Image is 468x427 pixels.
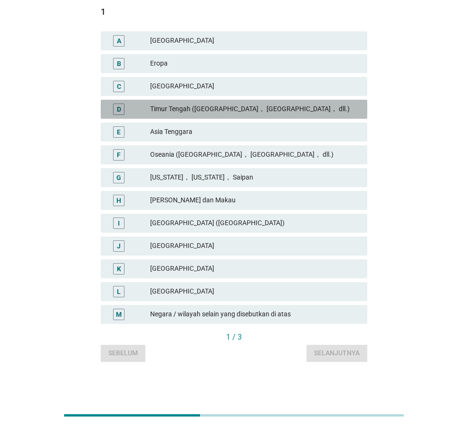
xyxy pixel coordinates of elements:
[150,240,360,252] div: [GEOGRAPHIC_DATA]
[150,172,360,183] div: [US_STATE]， [US_STATE]， Saipan
[116,195,121,205] div: H
[117,127,121,137] div: E
[150,58,360,69] div: Eropa
[117,81,121,91] div: C
[117,36,121,46] div: A
[150,218,360,229] div: [GEOGRAPHIC_DATA] ([GEOGRAPHIC_DATA])
[117,241,121,251] div: J
[118,218,120,228] div: I
[150,81,360,92] div: [GEOGRAPHIC_DATA]
[117,264,121,274] div: K
[101,332,367,343] div: 1 / 3
[150,104,360,115] div: Timur Tengah ([GEOGRAPHIC_DATA]， [GEOGRAPHIC_DATA]， dll.)
[150,35,360,47] div: [GEOGRAPHIC_DATA]
[117,104,121,114] div: D
[150,286,360,297] div: [GEOGRAPHIC_DATA]
[116,172,121,182] div: G
[150,126,360,138] div: Asia Tenggara
[150,195,360,206] div: [PERSON_NAME] dan Makau
[150,309,360,320] div: Negara / wilayah selain yang disebutkan di atas
[150,263,360,275] div: [GEOGRAPHIC_DATA]
[101,5,367,18] div: 1
[117,150,121,160] div: F
[150,149,360,161] div: Oseania ([GEOGRAPHIC_DATA]， [GEOGRAPHIC_DATA]， dll.)
[117,286,121,296] div: L
[117,58,121,68] div: B
[116,309,122,319] div: M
